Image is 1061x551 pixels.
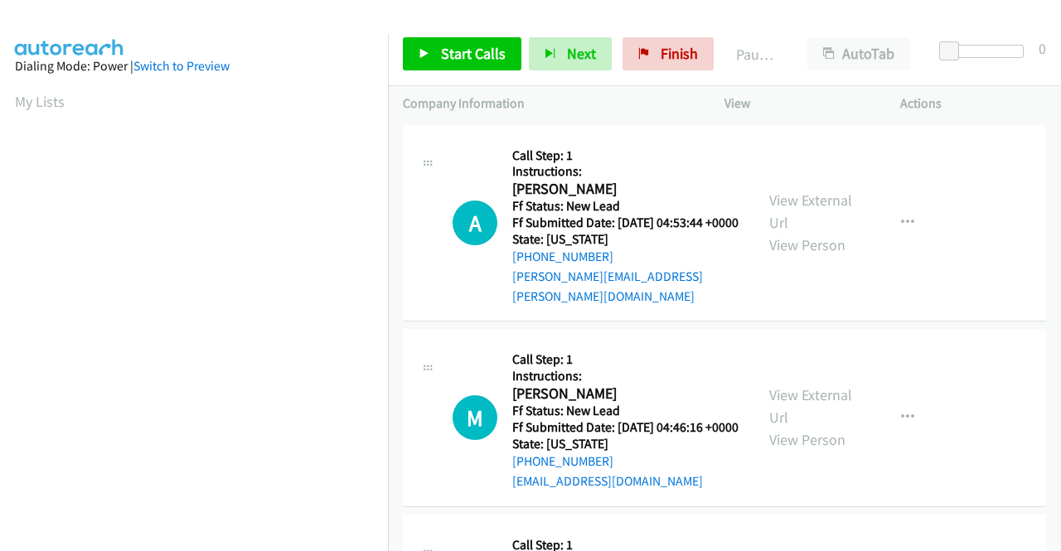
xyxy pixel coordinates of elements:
[453,201,497,245] h1: A
[769,191,852,232] a: View External Url
[769,430,845,449] a: View Person
[403,37,521,70] a: Start Calls
[512,419,739,436] h5: Ff Submitted Date: [DATE] 04:46:16 +0000
[769,235,845,254] a: View Person
[512,163,739,180] h5: Instructions:
[512,403,739,419] h5: Ff Status: New Lead
[623,37,714,70] a: Finish
[453,395,497,440] div: The call is yet to be attempted
[512,268,703,304] a: [PERSON_NAME][EMAIL_ADDRESS][PERSON_NAME][DOMAIN_NAME]
[403,94,695,114] p: Company Information
[512,351,739,368] h5: Call Step: 1
[1039,37,1046,60] div: 0
[512,249,613,264] a: [PHONE_NUMBER]
[15,92,65,111] a: My Lists
[567,44,596,63] span: Next
[724,94,870,114] p: View
[512,147,739,164] h5: Call Step: 1
[512,436,739,452] h5: State: [US_STATE]
[512,368,739,384] h5: Instructions:
[133,58,230,74] a: Switch to Preview
[661,44,698,63] span: Finish
[15,56,373,76] div: Dialing Mode: Power |
[512,198,739,215] h5: Ff Status: New Lead
[512,453,613,469] a: [PHONE_NUMBER]
[736,43,778,65] p: Paused
[807,37,910,70] button: AutoTab
[769,385,852,427] a: View External Url
[947,45,1024,58] div: Delay between calls (in seconds)
[453,201,497,245] div: The call is yet to be attempted
[529,37,612,70] button: Next
[512,180,734,199] h2: [PERSON_NAME]
[453,395,497,440] h1: M
[512,231,739,248] h5: State: [US_STATE]
[441,44,506,63] span: Start Calls
[512,473,703,489] a: [EMAIL_ADDRESS][DOMAIN_NAME]
[512,384,734,404] h2: [PERSON_NAME]
[512,215,739,231] h5: Ff Submitted Date: [DATE] 04:53:44 +0000
[900,94,1046,114] p: Actions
